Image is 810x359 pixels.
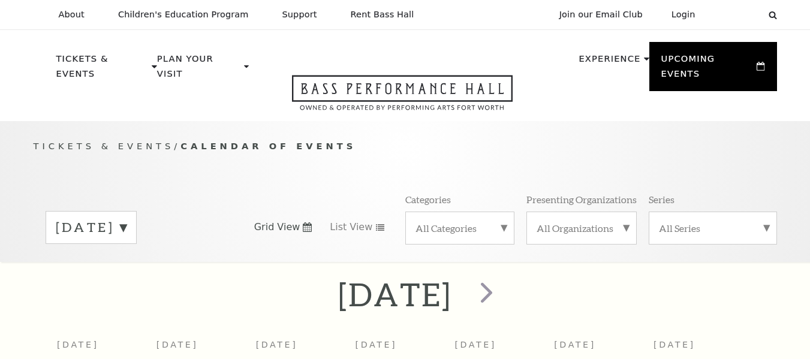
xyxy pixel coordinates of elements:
[34,141,174,151] span: Tickets & Events
[659,222,767,234] label: All Series
[351,10,414,20] p: Rent Bass Hall
[405,193,451,206] p: Categories
[463,273,507,316] button: next
[256,340,298,349] span: [DATE]
[661,52,754,88] p: Upcoming Events
[454,340,496,349] span: [DATE]
[338,275,451,313] h2: [DATE]
[715,9,757,20] select: Select:
[649,193,675,206] p: Series
[118,10,249,20] p: Children's Education Program
[330,221,372,234] span: List View
[254,221,300,234] span: Grid View
[59,10,85,20] p: About
[56,218,127,237] label: [DATE]
[526,193,637,206] p: Presenting Organizations
[56,52,149,88] p: Tickets & Events
[282,10,317,20] p: Support
[579,52,640,73] p: Experience
[537,222,627,234] label: All Organizations
[356,340,398,349] span: [DATE]
[34,139,777,154] p: /
[654,340,695,349] span: [DATE]
[415,222,504,234] label: All Categories
[180,141,356,151] span: Calendar of Events
[157,52,241,88] p: Plan Your Visit
[554,340,596,349] span: [DATE]
[156,340,198,349] span: [DATE]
